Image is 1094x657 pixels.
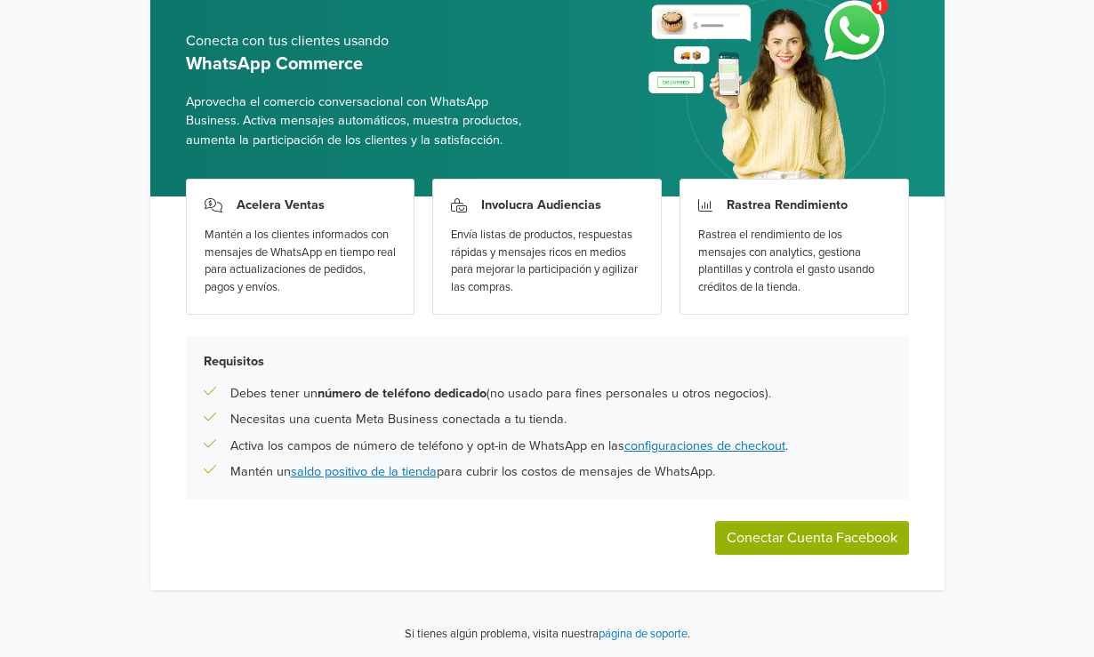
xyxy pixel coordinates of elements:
[205,227,397,296] div: Mantén a los clientes informados con mensajes de WhatsApp en tiempo real para actualizaciones de ...
[186,92,534,150] span: Aprovecha el comercio conversacional con WhatsApp Business. Activa mensajes automáticos, muestra ...
[599,627,688,641] a: página de soporte
[318,386,487,401] b: número de teléfono dedicado
[405,626,690,644] p: Si tienes algún problema, visita nuestra .
[230,462,715,482] p: Mantén un para cubrir los costos de mensajes de WhatsApp.
[186,53,534,75] h5: WhatsApp Commerce
[204,354,891,369] h5: Requisitos
[230,410,567,429] p: Necesitas una cuenta Meta Business conectada a tu tienda.
[698,227,890,296] div: Rastrea el rendimiento de los mensajes con analytics, gestiona plantillas y controla el gasto usa...
[451,227,643,296] div: Envía listas de productos, respuestas rápidas y mensajes ricos en medios para mejorar la particip...
[237,197,325,212] h3: Acelera Ventas
[727,197,848,212] h3: Rastrea Rendimiento
[230,437,788,456] p: Activa los campos de número de teléfono y opt-in de WhatsApp en las .
[291,464,437,479] a: saldo positivo de la tienda
[230,384,771,404] p: Debes tener un (no usado para fines personales u otros negocios).
[481,197,601,212] h3: Involucra Audiencias
[186,33,534,50] h5: Conecta con tus clientes usando
[715,521,909,555] button: Conectar Cuenta Facebook
[624,438,785,453] a: configuraciones de checkout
